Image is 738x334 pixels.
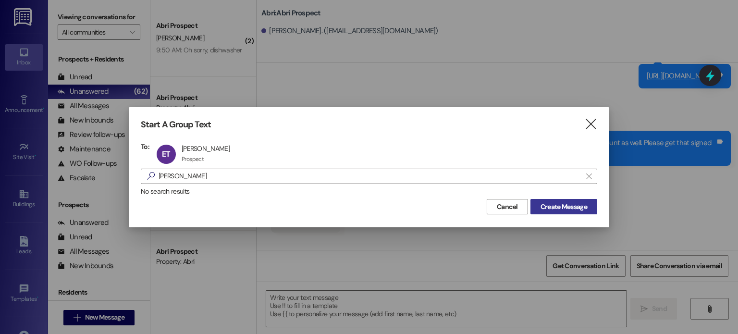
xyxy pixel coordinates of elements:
div: [PERSON_NAME] [182,144,230,153]
button: Cancel [487,199,528,214]
button: Clear text [581,169,597,184]
h3: To: [141,142,149,151]
h3: Start A Group Text [141,119,211,130]
span: Cancel [497,202,518,212]
span: ET [162,149,170,159]
input: Search for any contact or apartment [159,170,581,183]
div: No search results [141,186,597,197]
i:  [143,171,159,181]
i:  [584,119,597,129]
i:  [586,173,591,180]
span: Create Message [541,202,587,212]
button: Create Message [530,199,597,214]
div: Prospect [182,155,204,163]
